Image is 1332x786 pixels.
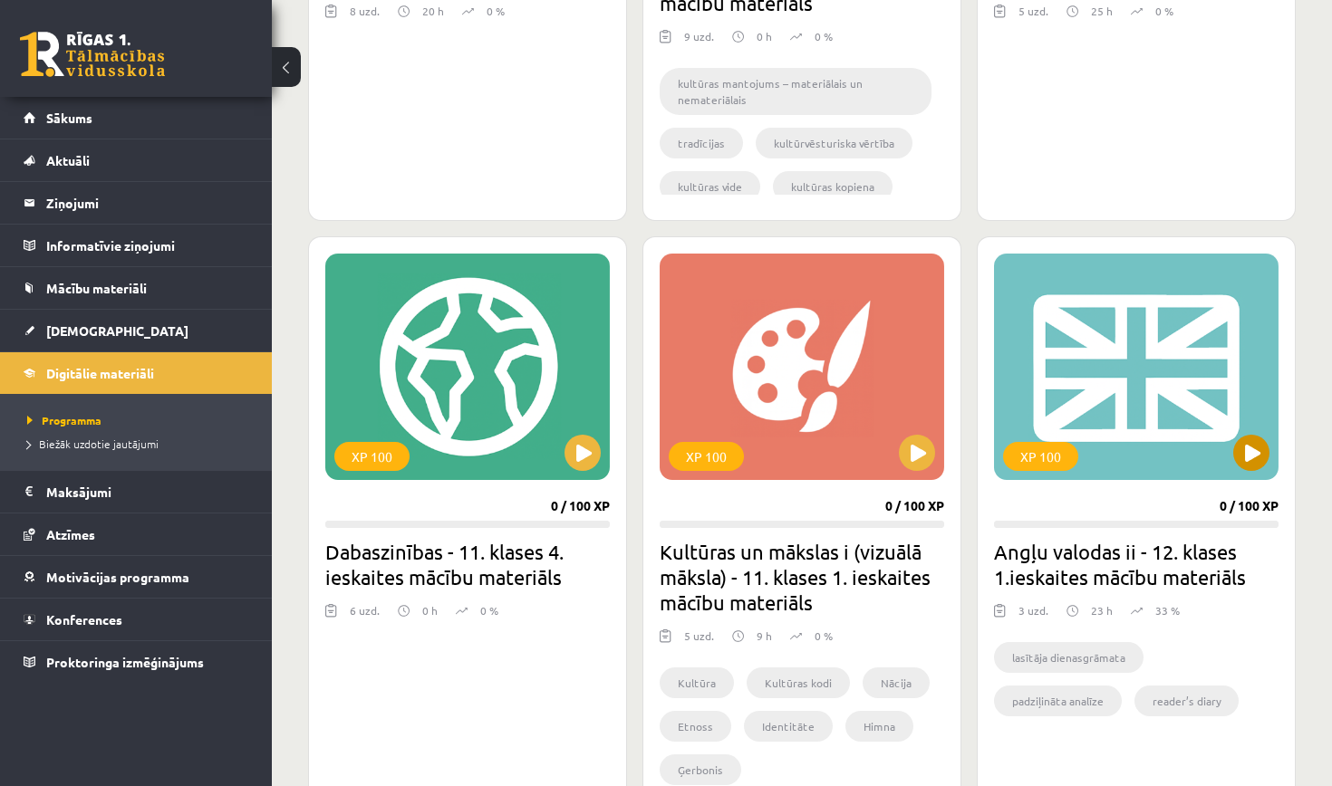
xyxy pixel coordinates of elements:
div: 5 uzd. [684,628,714,655]
div: 5 uzd. [1018,3,1048,30]
li: kultūras kopiena [773,171,893,202]
li: Identitāte [744,711,833,742]
p: 23 h [1091,602,1113,618]
div: 3 uzd. [1018,602,1048,629]
p: 33 % [1155,602,1180,618]
li: Kultūra [660,667,734,698]
h2: Angļu valodas ii - 12. klases 1.ieskaites mācību materiāls [994,539,1279,589]
li: lasītāja dienasgrāmata [994,642,1144,673]
span: Digitālie materiāli [46,365,154,381]
a: Motivācijas programma [24,556,249,598]
div: XP 100 [334,442,410,471]
p: 20 h [422,3,444,19]
li: Kultūras kodi [747,667,850,698]
p: 0 % [1155,3,1173,19]
a: Digitālie materiāli [24,352,249,394]
p: 9 h [757,628,772,644]
span: Aktuāli [46,152,90,168]
span: [DEMOGRAPHIC_DATA] [46,322,188,339]
p: 25 h [1091,3,1113,19]
li: tradīcijas [660,128,743,158]
div: XP 100 [669,442,744,471]
a: Programma [27,412,254,428]
legend: Maksājumi [46,471,249,513]
h2: Kultūras un mākslas i (vizuālā māksla) - 11. klases 1. ieskaites mācību materiāls [660,539,944,615]
li: kultūrvēsturiska vērtība [756,128,912,158]
span: Programma [27,413,101,427]
a: Sākums [24,97,249,139]
a: Proktoringa izmēģinājums [24,641,249,683]
p: 0 % [815,628,833,644]
span: Atzīmes [46,526,95,542]
div: 6 uzd. [350,602,380,629]
p: 0 % [487,3,505,19]
li: kultūras vide [660,171,760,202]
li: Nācija [863,667,930,698]
div: 9 uzd. [684,28,714,55]
a: [DEMOGRAPHIC_DATA] [24,310,249,351]
a: Rīgas 1. Tālmācības vidusskola [20,32,165,77]
li: Himna [845,711,913,742]
span: Biežāk uzdotie jautājumi [27,436,159,451]
span: Motivācijas programma [46,569,189,585]
span: Sākums [46,110,92,126]
a: Mācību materiāli [24,267,249,309]
p: 0 % [480,602,498,618]
a: Aktuāli [24,139,249,181]
a: Ziņojumi [24,182,249,224]
li: Ģerbonis [660,754,741,785]
a: Konferences [24,599,249,640]
p: 0 % [815,28,833,44]
a: Maksājumi [24,471,249,513]
li: Etnoss [660,711,731,742]
li: kultūras mantojums – materiālais un nemateriālais [660,68,931,115]
a: Informatīvie ziņojumi [24,225,249,266]
p: 0 h [422,602,438,618]
legend: Informatīvie ziņojumi [46,225,249,266]
span: Mācību materiāli [46,280,147,296]
span: Proktoringa izmēģinājums [46,654,204,670]
p: 0 h [757,28,772,44]
h2: Dabaszinības - 11. klases 4. ieskaites mācību materiāls [325,539,610,589]
span: Konferences [46,611,122,628]
li: reader’s diary [1134,685,1239,716]
a: Biežāk uzdotie jautājumi [27,436,254,452]
legend: Ziņojumi [46,182,249,224]
li: padziļināta analīze [994,685,1122,716]
a: Atzīmes [24,513,249,555]
div: 8 uzd. [350,3,380,30]
div: XP 100 [1003,442,1078,471]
